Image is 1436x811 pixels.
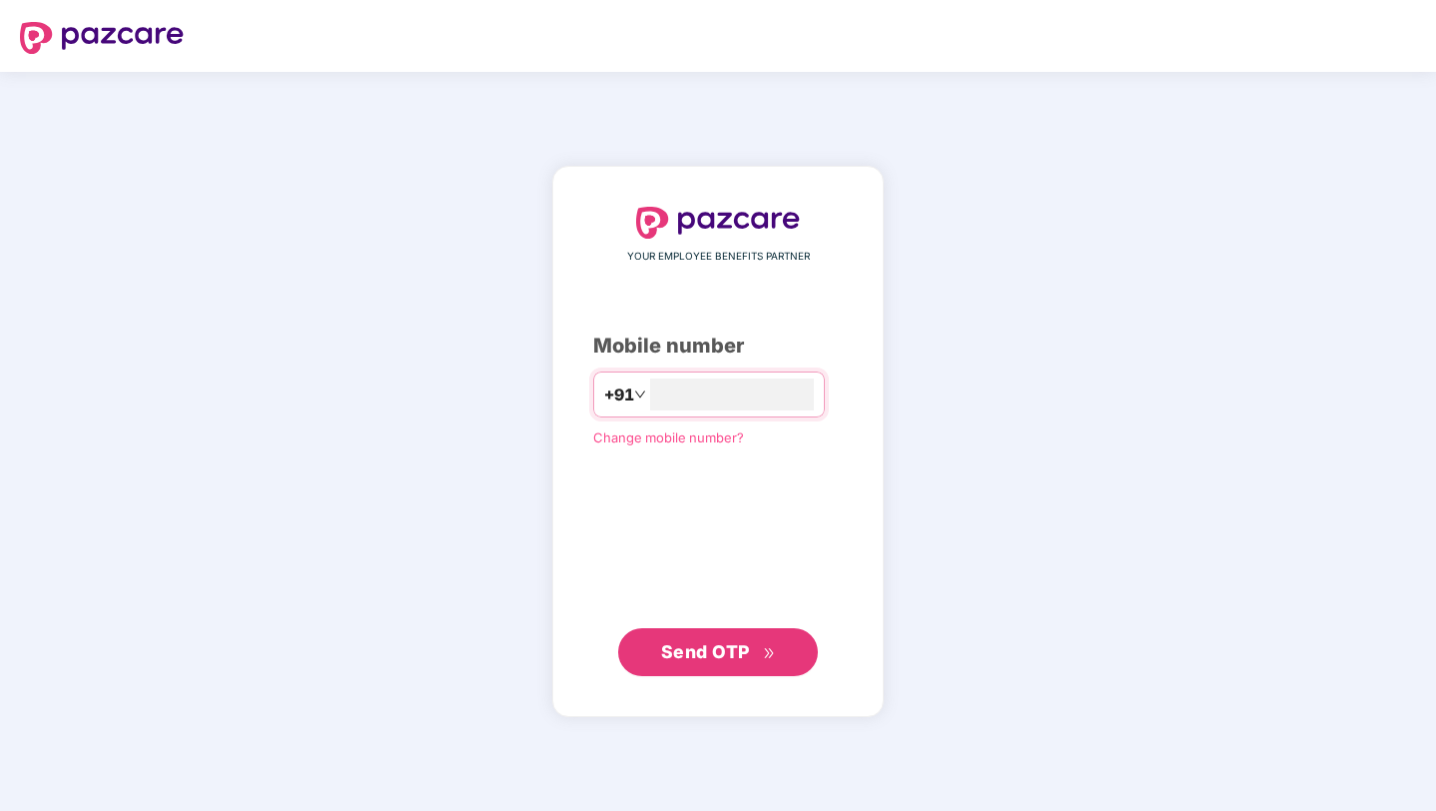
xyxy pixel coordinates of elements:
[20,22,184,54] img: logo
[634,389,646,401] span: down
[593,429,744,445] a: Change mobile number?
[636,207,800,239] img: logo
[763,647,776,660] span: double-right
[593,331,843,362] div: Mobile number
[618,628,818,676] button: Send OTPdouble-right
[627,249,810,265] span: YOUR EMPLOYEE BENEFITS PARTNER
[604,383,634,407] span: +91
[661,641,750,662] span: Send OTP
